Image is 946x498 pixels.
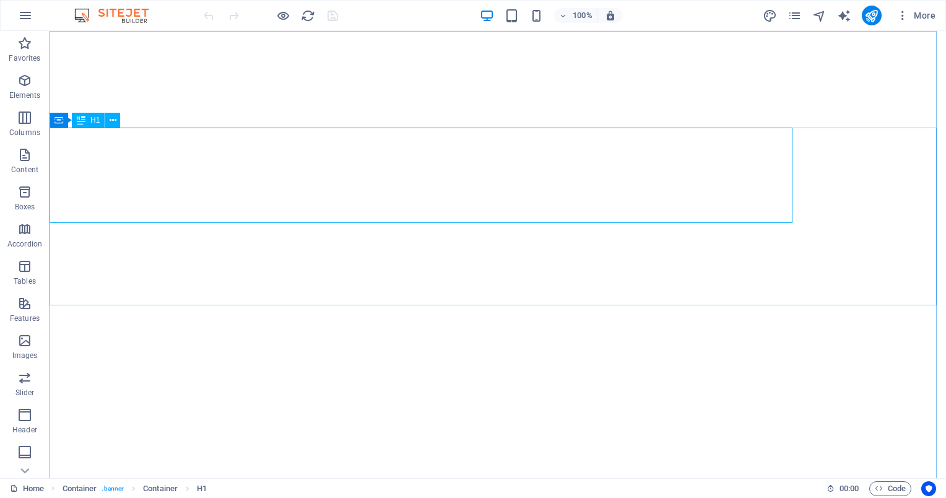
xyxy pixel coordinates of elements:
button: pages [788,8,802,23]
span: Click to select. Double-click to edit [63,481,97,496]
p: Columns [9,128,40,138]
h6: Session time [827,481,859,496]
i: Reload page [301,9,315,23]
i: Pages (Ctrl+Alt+S) [788,9,802,23]
span: . banner [102,481,124,496]
i: Navigator [812,9,827,23]
button: 100% [554,8,598,23]
span: Click to select. Double-click to edit [143,481,178,496]
p: Boxes [15,202,35,212]
img: Editor Logo [71,8,164,23]
nav: breadcrumb [63,481,207,496]
button: Code [869,481,911,496]
p: Slider [15,388,35,398]
p: Elements [9,90,41,100]
button: design [763,8,778,23]
a: Click to cancel selection. Double-click to open Pages [10,481,44,496]
p: Accordion [7,239,42,249]
p: Tables [14,276,36,286]
span: 00 00 [840,481,859,496]
button: Usercentrics [921,481,936,496]
button: text_generator [837,8,852,23]
button: Click here to leave preview mode and continue editing [276,8,290,23]
h6: 100% [573,8,592,23]
span: More [896,9,935,22]
p: Images [12,351,38,360]
span: Code [875,481,906,496]
p: Footer [14,462,36,472]
button: More [892,6,940,25]
p: Favorites [9,53,40,63]
i: Design (Ctrl+Alt+Y) [763,9,777,23]
i: AI Writer [837,9,851,23]
p: Features [10,313,40,323]
i: On resize automatically adjust zoom level to fit chosen device. [605,10,616,21]
button: reload [300,8,315,23]
p: Content [11,165,38,175]
i: Publish [864,9,879,23]
span: : [848,484,850,493]
span: H1 [90,116,100,124]
span: Click to select. Double-click to edit [197,481,207,496]
p: Header [12,425,37,435]
button: publish [862,6,882,25]
button: navigator [812,8,827,23]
